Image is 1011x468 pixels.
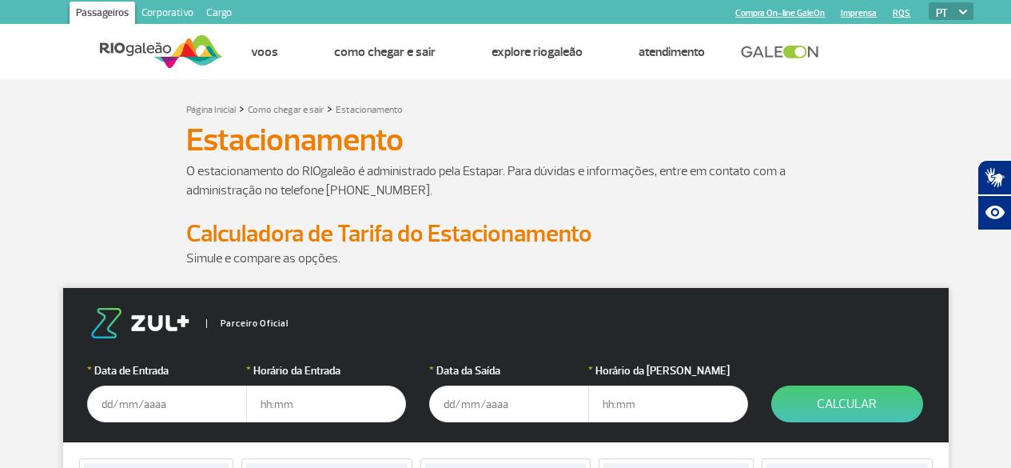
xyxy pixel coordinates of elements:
div: Plugin de acessibilidade da Hand Talk. [977,160,1011,230]
label: Data da Saída [429,362,589,379]
label: Data de Entrada [87,362,247,379]
a: > [239,99,245,118]
a: Página Inicial [186,104,236,116]
button: Abrir tradutor de língua de sinais. [977,160,1011,195]
a: Explore RIOgaleão [492,44,583,60]
input: hh:mm [588,386,748,422]
span: Parceiro Oficial [206,319,289,328]
h1: Estacionamento [186,126,826,154]
a: > [327,99,332,118]
a: Como chegar e sair [334,44,436,60]
a: Cargo [200,2,238,27]
a: Estacionamento [336,104,403,116]
a: Compra On-line GaleOn [735,8,825,18]
a: Atendimento [639,44,705,60]
button: Calcular [771,386,923,422]
a: Corporativo [135,2,200,27]
p: Simule e compare as opções. [186,249,826,268]
input: hh:mm [246,386,406,422]
input: dd/mm/aaaa [87,386,247,422]
a: Voos [251,44,278,60]
label: Horário da Entrada [246,362,406,379]
a: Como chegar e sair [248,104,324,116]
a: Imprensa [841,8,877,18]
a: Passageiros [70,2,135,27]
a: RQS [893,8,910,18]
p: O estacionamento do RIOgaleão é administrado pela Estapar. Para dúvidas e informações, entre em c... [186,162,826,200]
button: Abrir recursos assistivos. [977,195,1011,230]
img: logo-zul.png [87,308,193,338]
label: Horário da [PERSON_NAME] [588,362,748,379]
h2: Calculadora de Tarifa do Estacionamento [186,219,826,249]
input: dd/mm/aaaa [429,386,589,422]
